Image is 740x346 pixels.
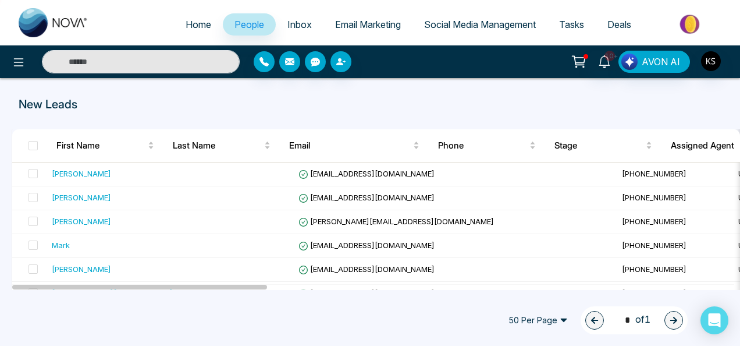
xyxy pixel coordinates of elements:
th: Stage [545,129,661,162]
div: [PERSON_NAME] [52,263,111,275]
span: Email [289,139,411,153]
span: of 1 [618,312,650,328]
img: Lead Flow [621,54,638,70]
span: 50 Per Page [500,311,576,330]
img: Market-place.gif [649,11,733,37]
span: [PHONE_NUMBER] [622,217,686,226]
span: Deals [607,19,631,30]
img: User Avatar [701,51,721,71]
span: [PERSON_NAME][EMAIL_ADDRESS][DOMAIN_NAME] [298,217,494,226]
a: Social Media Management [412,13,547,36]
a: Inbox [276,13,323,36]
span: 10+ [604,51,615,61]
span: [EMAIL_ADDRESS][DOMAIN_NAME] [298,169,435,178]
span: Inbox [287,19,312,30]
span: Email Marketing [335,19,401,30]
span: Last Name [173,139,262,153]
div: Mark [52,239,70,251]
a: Deals [596,13,643,36]
p: New Leads [19,96,482,113]
div: Open Intercom Messenger [700,306,728,334]
a: Home [174,13,223,36]
span: Stage [554,139,643,153]
span: Phone [438,139,527,153]
a: Email Marketing [323,13,412,36]
span: Tasks [559,19,584,30]
span: [PHONE_NUMBER] [622,193,686,202]
th: First Name [47,129,163,162]
span: [PHONE_NUMBER] [622,264,686,274]
div: [PERSON_NAME] [52,216,111,227]
span: Home [186,19,211,30]
th: Phone [429,129,545,162]
a: 10+ [590,51,618,71]
span: [EMAIL_ADDRESS][DOMAIN_NAME] [298,241,435,250]
div: [PERSON_NAME] [52,192,111,203]
th: Email [280,129,429,162]
span: [PHONE_NUMBER] [622,169,686,178]
span: [EMAIL_ADDRESS][DOMAIN_NAME] [298,264,435,274]
div: [PERSON_NAME] [52,168,111,179]
span: AVON AI [642,55,680,69]
th: Last Name [163,129,280,162]
span: [PHONE_NUMBER] [622,241,686,250]
a: Tasks [547,13,596,36]
span: First Name [56,139,145,153]
img: Nova CRM Logo [19,8,88,37]
button: AVON AI [618,51,690,73]
a: People [223,13,276,36]
span: [EMAIL_ADDRESS][DOMAIN_NAME] [298,193,435,202]
span: Social Media Management [424,19,536,30]
span: People [234,19,264,30]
